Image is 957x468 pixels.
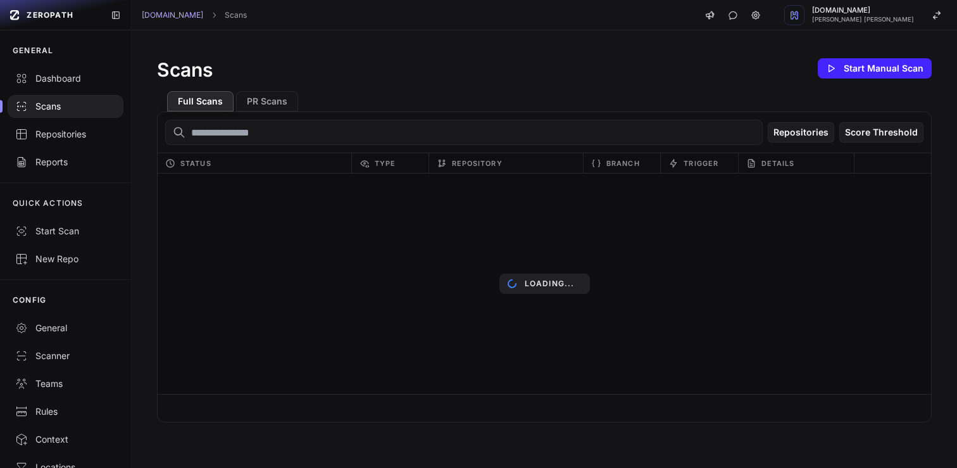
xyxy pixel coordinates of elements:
span: Repository [452,156,503,171]
p: QUICK ACTIONS [13,198,84,208]
h1: Scans [157,58,213,81]
div: Scans [15,100,116,113]
span: [DOMAIN_NAME] [812,7,914,14]
p: GENERAL [13,46,53,56]
a: [DOMAIN_NAME] [142,10,203,20]
span: Status [180,156,211,171]
div: Start Scan [15,225,116,237]
div: Repositories [15,128,116,141]
nav: breadcrumb [142,10,247,20]
button: Full Scans [167,91,234,111]
button: Start Manual Scan [818,58,932,79]
span: Type [375,156,396,171]
div: Teams [15,377,116,390]
button: Score Threshold [839,122,923,142]
span: ZEROPATH [27,10,73,20]
svg: chevron right, [210,11,218,20]
div: Context [15,433,116,446]
span: Branch [606,156,640,171]
div: Dashboard [15,72,116,85]
div: General [15,322,116,334]
a: Scans [225,10,247,20]
span: Details [761,156,795,171]
span: [PERSON_NAME] [PERSON_NAME] [812,16,914,23]
button: Repositories [768,122,834,142]
div: Scanner [15,350,116,362]
span: Trigger [684,156,718,171]
button: PR Scans [236,91,298,111]
p: CONFIG [13,295,46,305]
a: ZEROPATH [5,5,101,25]
div: New Repo [15,253,116,265]
div: Reports [15,156,116,168]
p: Loading... [525,279,575,289]
div: Rules [15,405,116,418]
